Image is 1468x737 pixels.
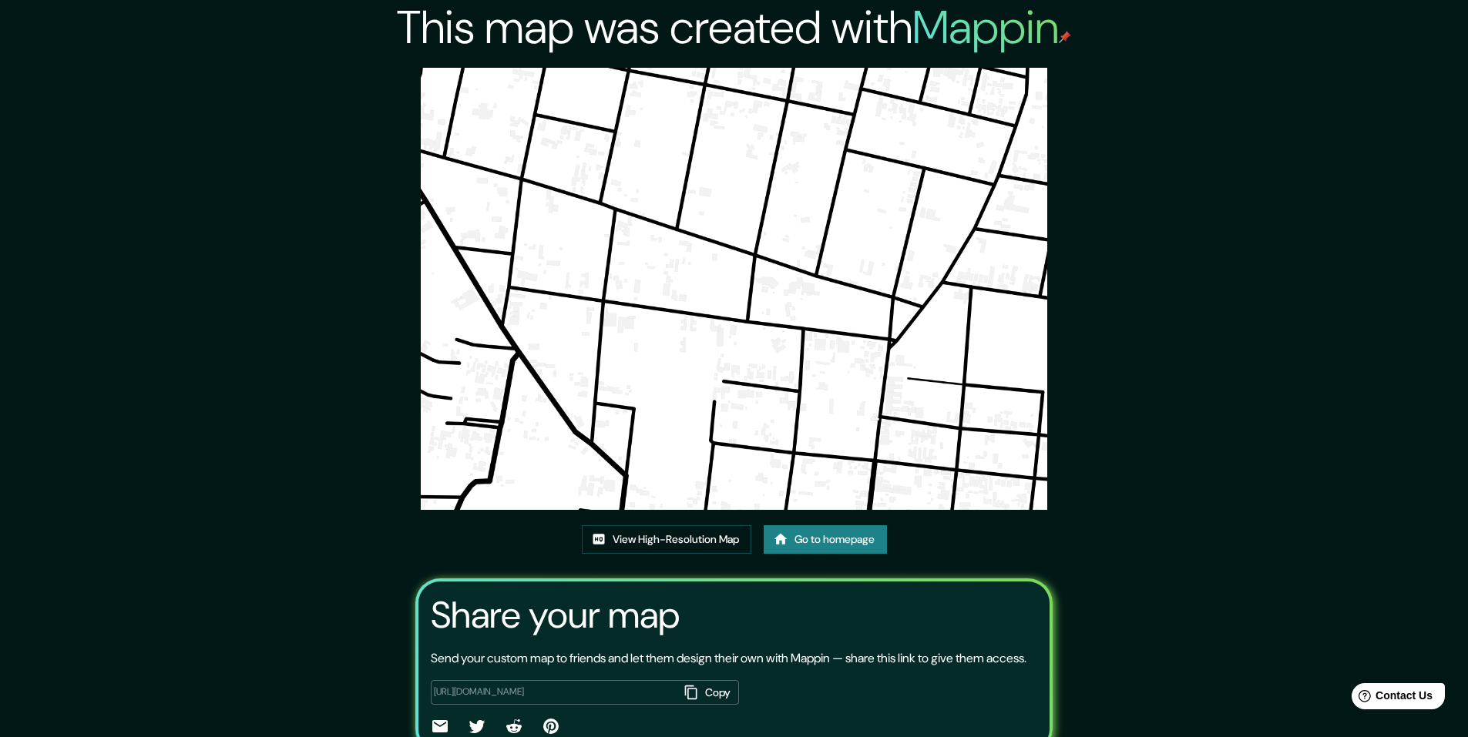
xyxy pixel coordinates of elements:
img: created-map [421,68,1046,510]
a: View High-Resolution Map [582,525,751,554]
iframe: Help widget launcher [1331,677,1451,720]
p: Send your custom map to friends and let them design their own with Mappin — share this link to gi... [431,649,1026,668]
img: mappin-pin [1059,31,1071,43]
h3: Share your map [431,594,680,637]
a: Go to homepage [764,525,887,554]
button: Copy [679,680,739,705]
